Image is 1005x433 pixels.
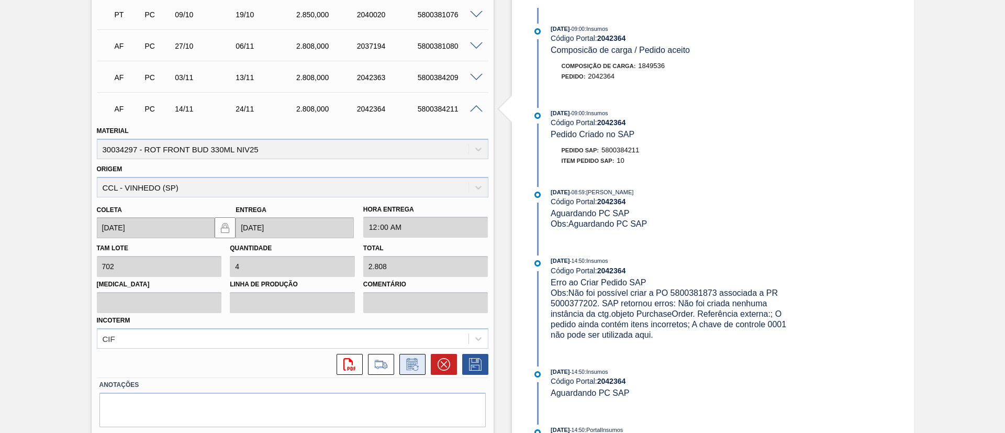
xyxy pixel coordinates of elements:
[585,110,608,116] span: : Insumos
[172,42,240,50] div: 27/10/2025
[570,369,585,375] span: - 14:50
[294,73,362,82] div: 2.808,000
[585,26,608,32] span: : Insumos
[597,197,626,206] strong: 2042364
[112,35,143,58] div: Aguardando Faturamento
[551,110,569,116] span: [DATE]
[588,72,615,80] span: 2042364
[415,105,483,113] div: 5800384211
[172,73,240,82] div: 03/11/2025
[103,334,115,343] div: CIF
[97,165,122,173] label: Origem
[597,267,626,275] strong: 2042364
[97,127,129,135] label: Material
[354,105,422,113] div: 2042364
[597,377,626,385] strong: 2042364
[551,267,799,275] div: Código Portal:
[551,209,629,218] span: Aguardando PC SAP
[233,105,301,113] div: 24/11/2025
[172,10,240,19] div: 09/10/2025
[112,3,143,26] div: Pedido em Trânsito
[112,97,143,120] div: Aguardando Faturamento
[534,113,541,119] img: atual
[551,118,799,127] div: Código Portal:
[562,73,586,80] span: Pedido :
[570,26,585,32] span: - 09:00
[551,197,799,206] div: Código Portal:
[142,10,173,19] div: Pedido de Compra
[219,221,231,234] img: locked
[415,42,483,50] div: 5800381080
[354,42,422,50] div: 2037194
[617,157,624,164] span: 10
[551,258,569,264] span: [DATE]
[294,10,362,19] div: 2.850,000
[562,63,636,69] span: Composição de Carga :
[142,42,173,50] div: Pedido de Compra
[394,354,426,375] div: Informar alteração no pedido
[534,28,541,35] img: atual
[215,217,236,238] button: locked
[415,10,483,19] div: 5800381076
[457,354,488,375] div: Salvar Pedido
[115,10,141,19] p: PT
[97,317,130,324] label: Incoterm
[115,105,141,113] p: AF
[97,277,222,292] label: [MEDICAL_DATA]
[551,427,569,433] span: [DATE]
[585,369,608,375] span: : Insumos
[551,34,799,42] div: Código Portal:
[638,62,665,70] span: 1849536
[551,288,789,339] span: Obs: Não foi possível criar a PO 5800381873 associada a PR 5000377202. SAP retornou erros: Não fo...
[551,369,569,375] span: [DATE]
[97,245,128,252] label: Tam lote
[294,42,362,50] div: 2.808,000
[415,73,483,82] div: 5800384209
[142,105,173,113] div: Pedido de Compra
[363,202,488,217] label: Hora Entrega
[97,206,122,214] label: Coleta
[236,217,354,238] input: dd/mm/yyyy
[354,73,422,82] div: 2042363
[551,219,647,228] span: Obs: Aguardando PC SAP
[551,130,634,139] span: Pedido Criado no SAP
[363,277,488,292] label: Comentário
[112,66,143,89] div: Aguardando Faturamento
[562,147,599,153] span: Pedido SAP:
[551,377,799,385] div: Código Portal:
[570,190,585,195] span: - 08:59
[142,73,173,82] div: Pedido de Compra
[597,118,626,127] strong: 2042364
[570,110,585,116] span: - 09:00
[570,258,585,264] span: - 14:50
[585,427,623,433] span: : PortalInsumos
[233,10,301,19] div: 19/10/2025
[97,217,215,238] input: dd/mm/yyyy
[354,10,422,19] div: 2040020
[294,105,362,113] div: 2.808,000
[585,189,634,195] span: : [PERSON_NAME]
[233,73,301,82] div: 13/11/2025
[585,258,608,264] span: : Insumos
[597,34,626,42] strong: 2042364
[236,206,266,214] label: Entrega
[115,73,141,82] p: AF
[233,42,301,50] div: 06/11/2025
[331,354,363,375] div: Abrir arquivo PDF
[551,46,690,54] span: Composicão de carga / Pedido aceito
[534,260,541,267] img: atual
[172,105,240,113] div: 14/11/2025
[570,427,585,433] span: - 14:50
[551,189,569,195] span: [DATE]
[562,158,615,164] span: Item pedido SAP:
[363,354,394,375] div: Ir para Composição de Carga
[230,245,272,252] label: Quantidade
[230,277,355,292] label: Linha de Produção
[551,26,569,32] span: [DATE]
[99,378,486,393] label: Anotações
[551,388,629,397] span: Aguardando PC SAP
[115,42,141,50] p: AF
[534,371,541,378] img: atual
[426,354,457,375] div: Cancelar pedido
[601,146,639,154] span: 5800384211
